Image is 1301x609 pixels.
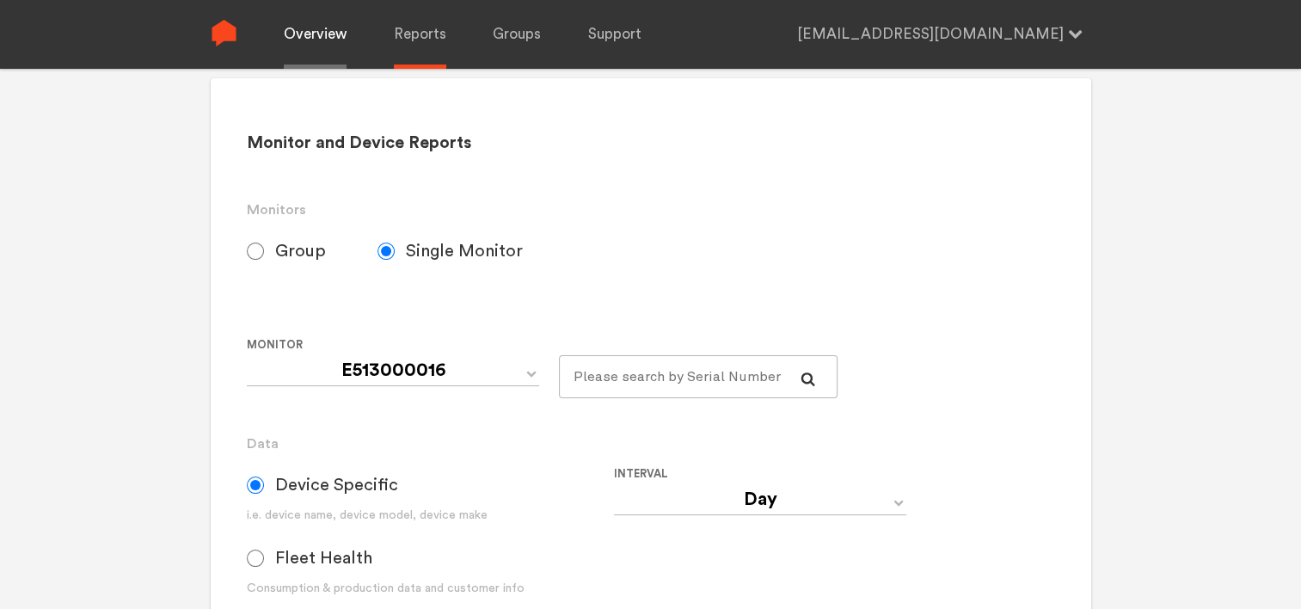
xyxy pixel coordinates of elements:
label: Interval [614,464,967,484]
div: i.e. device name, device model, device make [247,507,614,525]
input: Fleet Health [247,550,264,567]
h3: Monitors [247,200,1054,220]
input: Please search by Serial Number [559,355,838,398]
label: Monitor [247,335,545,355]
input: Device Specific [247,477,264,494]
input: Single Monitor [377,243,395,260]
input: Group [247,243,264,260]
span: Device Specific [275,475,398,495]
span: Single Monitor [406,241,523,261]
label: For large monitor counts [559,335,825,355]
div: Consumption & production data and customer info [247,580,614,598]
h3: Data [247,434,1054,454]
img: Sense Logo [211,20,237,46]
span: Group [275,241,326,261]
span: Fleet Health [275,548,372,569]
h2: Monitor and Device Reports [247,132,1054,154]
